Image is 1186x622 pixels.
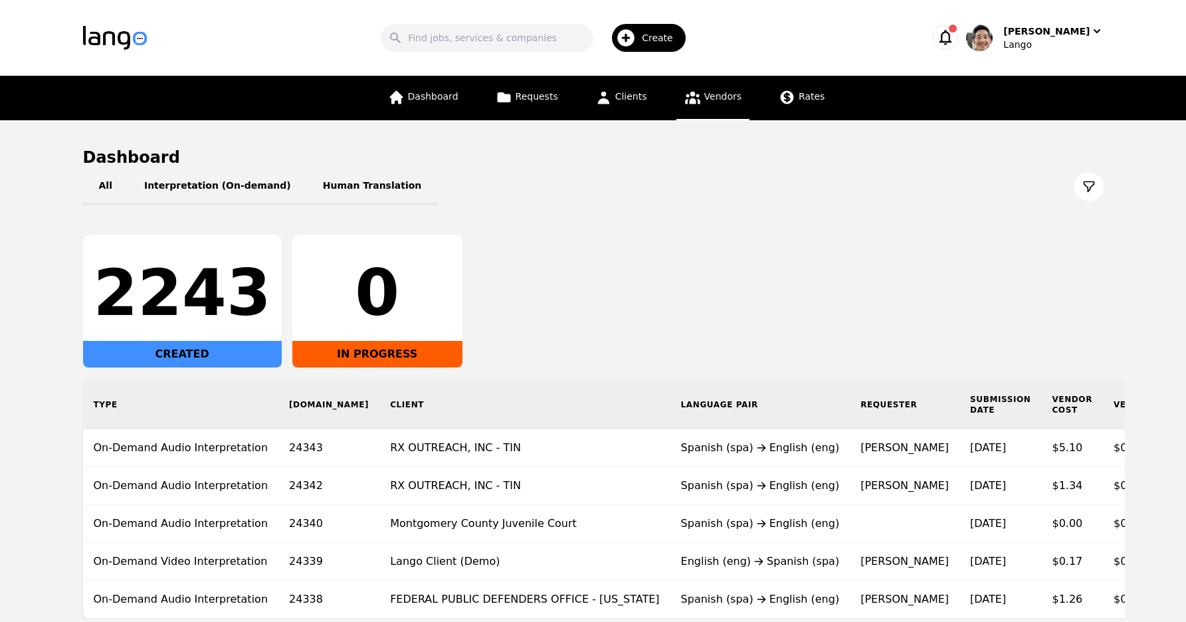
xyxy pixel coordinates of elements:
[379,505,670,543] td: Montgomery County Juvenile Court
[278,429,379,467] td: 24343
[1074,172,1104,201] button: Filter
[799,91,825,102] span: Rates
[681,478,840,494] div: Spanish (spa) English (eng)
[1041,381,1103,429] th: Vendor Cost
[379,381,670,429] th: Client
[850,429,959,467] td: [PERSON_NAME]
[381,24,593,52] input: Find jobs, services & companies
[681,440,840,456] div: Spanish (spa) English (eng)
[83,505,279,543] td: On-Demand Audio Interpretation
[83,543,279,581] td: On-Demand Video Interpretation
[379,429,670,467] td: RX OUTREACH, INC - TIN
[615,91,647,102] span: Clients
[1041,543,1103,581] td: $0.17
[516,91,558,102] span: Requests
[670,381,850,429] th: Language Pair
[128,168,307,205] button: Interpretation (On-demand)
[94,261,271,325] div: 2243
[1114,517,1147,530] span: $0.00/
[587,76,655,120] a: Clients
[278,467,379,505] td: 24342
[278,581,379,619] td: 24338
[83,147,1104,168] h1: Dashboard
[83,581,279,619] td: On-Demand Audio Interpretation
[681,554,840,570] div: English (eng) Spanish (spa)
[380,76,466,120] a: Dashboard
[278,505,379,543] td: 24340
[850,381,959,429] th: Requester
[970,593,1006,605] time: [DATE]
[970,555,1006,568] time: [DATE]
[278,381,379,429] th: [DOMAIN_NAME]
[83,381,279,429] th: Type
[303,261,452,325] div: 0
[593,19,694,57] button: Create
[83,26,147,50] img: Logo
[1003,38,1103,51] div: Lango
[850,581,959,619] td: [PERSON_NAME]
[379,543,670,581] td: Lango Client (Demo)
[83,341,282,367] div: CREATED
[83,168,128,205] button: All
[959,381,1041,429] th: Submission Date
[1041,505,1103,543] td: $0.00
[676,76,749,120] a: Vendors
[488,76,566,120] a: Requests
[704,91,741,102] span: Vendors
[681,516,840,532] div: Spanish (spa) English (eng)
[1114,479,1185,492] span: $0.29/minute
[379,581,670,619] td: FEDERAL PUBLIC DEFENDERS OFFICE - [US_STATE]
[379,467,670,505] td: RX OUTREACH, INC - TIN
[278,543,379,581] td: 24339
[642,31,682,45] span: Create
[970,517,1006,530] time: [DATE]
[1114,555,1185,568] span: $0.17/minute
[771,76,833,120] a: Rates
[1041,581,1103,619] td: $1.26
[408,91,458,102] span: Dashboard
[1041,467,1103,505] td: $1.34
[681,591,840,607] div: Spanish (spa) English (eng)
[850,467,959,505] td: [PERSON_NAME]
[850,543,959,581] td: [PERSON_NAME]
[307,168,438,205] button: Human Translation
[1003,25,1090,38] div: [PERSON_NAME]
[1114,441,1185,454] span: $0.30/minute
[292,341,462,367] div: IN PROGRESS
[1041,429,1103,467] td: $5.10
[83,429,279,467] td: On-Demand Audio Interpretation
[966,25,993,51] img: User Profile
[83,467,279,505] td: On-Demand Audio Interpretation
[966,25,1103,51] button: User Profile[PERSON_NAME]Lango
[970,479,1006,492] time: [DATE]
[970,441,1006,454] time: [DATE]
[1114,593,1185,605] span: $0.30/minute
